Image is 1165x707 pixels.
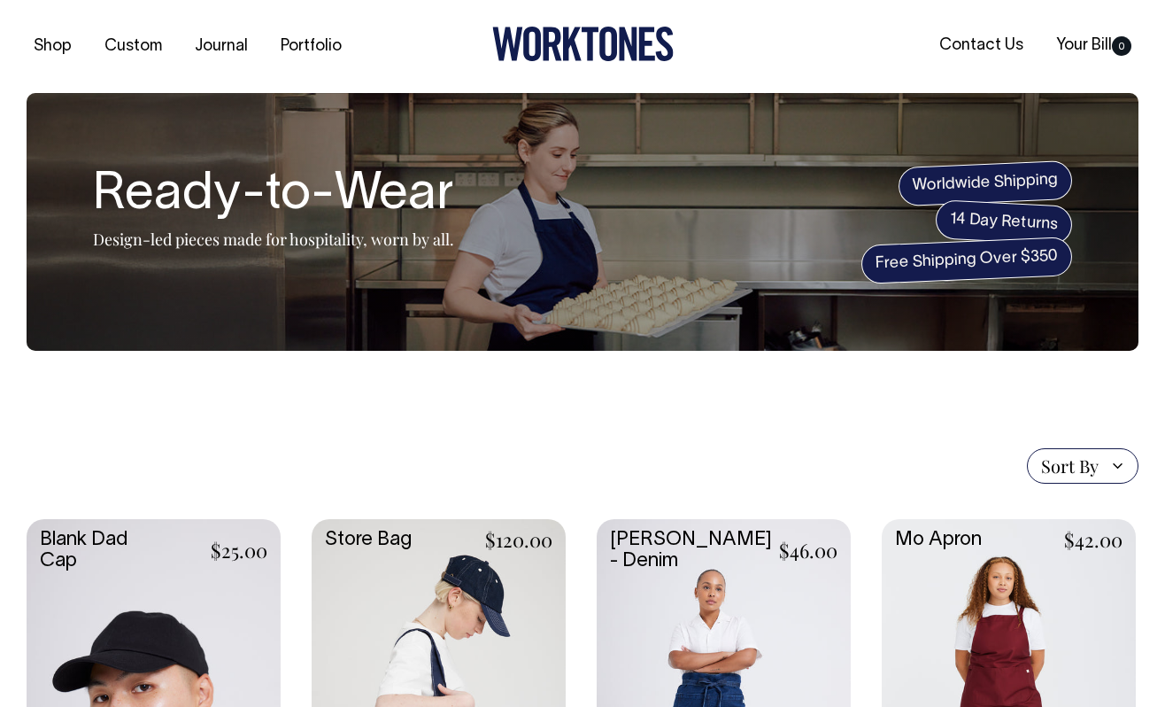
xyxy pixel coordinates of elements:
a: Custom [97,32,169,61]
span: Sort By [1041,455,1099,477]
h1: Ready-to-Wear [93,167,454,224]
a: Portfolio [274,32,349,61]
span: 0 [1112,36,1131,56]
a: Your Bill0 [1049,31,1138,60]
span: 14 Day Returns [935,199,1073,245]
a: Contact Us [932,31,1030,60]
span: Worldwide Shipping [898,160,1073,206]
a: Shop [27,32,79,61]
span: Free Shipping Over $350 [860,237,1073,284]
p: Design-led pieces made for hospitality, worn by all. [93,229,454,250]
a: Journal [188,32,255,61]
